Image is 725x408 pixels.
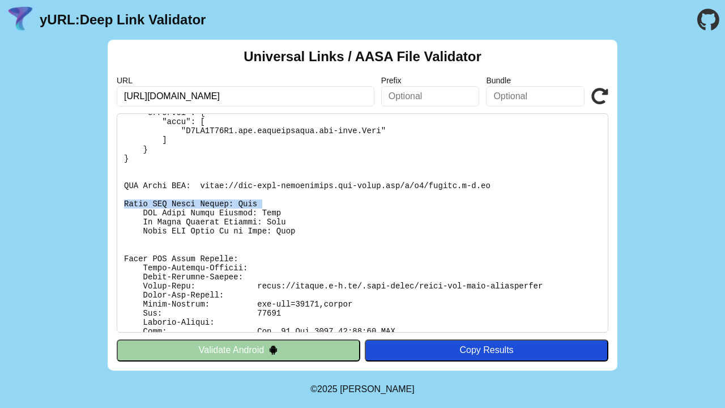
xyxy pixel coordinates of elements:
[117,339,360,361] button: Validate Android
[117,86,374,107] input: Required
[117,76,374,85] label: URL
[370,345,603,355] div: Copy Results
[6,5,35,35] img: yURL Logo
[268,345,278,355] img: droidIcon.svg
[317,384,338,394] span: 2025
[117,113,608,333] pre: Lorem ipsu do: sitam://consec.a-e.se/.doei-tempo/incid-utl-etdo-magnaaliqua En Adminimv: Quis Nos...
[365,339,608,361] button: Copy Results
[244,49,481,65] h2: Universal Links / AASA File Validator
[486,76,585,85] label: Bundle
[40,12,206,28] a: yURL:Deep Link Validator
[486,86,585,107] input: Optional
[381,76,480,85] label: Prefix
[340,384,415,394] a: Michael Ibragimchayev's Personal Site
[381,86,480,107] input: Optional
[310,371,414,408] footer: ©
